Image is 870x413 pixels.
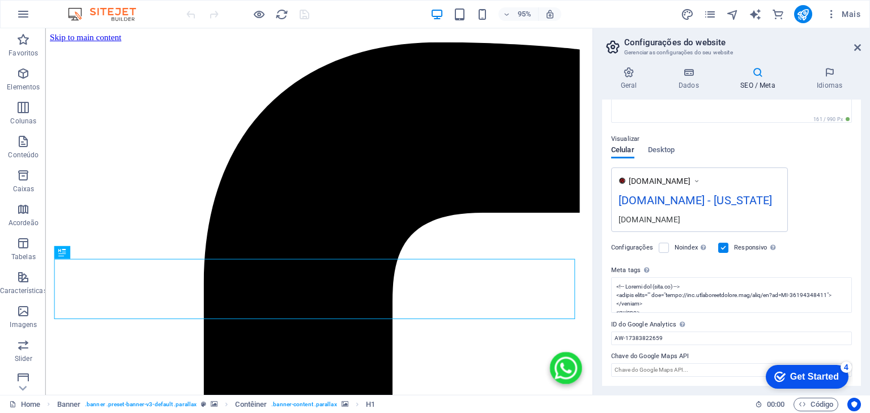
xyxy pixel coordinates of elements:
[611,318,852,332] label: ID do Google Analytics
[703,8,717,21] i: Páginas (Ctrl+Alt+S)
[8,218,39,227] p: Acordeão
[611,332,852,345] input: G-1A2B3C456
[211,401,217,407] i: Este elemento contém um plano de fundo
[498,7,539,21] button: 95%
[57,398,376,411] nav: breadcrumb
[611,241,653,255] label: Configurações
[798,67,861,91] h4: Idiomas
[722,67,799,91] h4: SEO / Meta
[771,7,785,21] button: commerce
[611,264,852,277] label: Meta tags
[624,48,838,58] h3: Gerenciar as configurações do seu website
[611,132,639,146] p: Visualizar
[15,354,32,363] p: Slider
[611,350,852,363] label: Chave do Google Maps API
[11,252,36,261] p: Tabelas
[755,398,785,411] h6: Tempo de sessão
[648,143,675,159] span: Desktop
[275,8,288,21] i: Recarregar página
[749,7,762,21] button: text_generator
[10,320,37,329] p: Imagens
[252,7,266,21] button: Clique aqui para sair do modo de visualização e continuar editando
[611,363,852,377] input: Chave do Google Maps API...
[799,398,833,411] span: Código
[794,5,812,23] button: publish
[619,213,781,225] div: [DOMAIN_NAME]
[271,398,336,411] span: . banner-content .parallax
[9,398,40,411] a: Clique para cancelar a seleção. Clique duas vezes para abrir as Páginas
[749,8,762,21] i: AI Writer
[726,7,740,21] button: navigator
[57,398,81,411] span: Clique para selecionar. Clique duas vezes para editar
[821,5,865,23] button: Mais
[84,2,95,14] div: 4
[366,398,375,411] span: Clique para selecionar. Clique duas vezes para editar
[826,8,860,20] span: Mais
[619,177,626,184] img: SIMBOLOMOTOR-XTCxqcqW6h5KFMLrEJoG9g-M1NfaEk6tgvLM4_E3hkHFg.png
[681,7,694,21] button: design
[675,241,711,255] label: Noindex
[629,175,690,187] span: [DOMAIN_NAME]
[65,7,150,21] img: Editor Logo
[847,398,861,411] button: Usercentrics
[5,5,80,14] a: Skip to main content
[8,49,38,58] p: Favoritos
[201,401,206,407] i: Este elemento é uma predefinição personalizável
[811,115,852,123] span: 161 / 990 Px
[85,398,197,411] span: . banner .preset-banner-v3-default .parallax
[611,143,634,159] span: Celular
[8,150,39,160] p: Conteúdo
[515,7,534,21] h6: 95%
[619,192,781,214] div: [DOMAIN_NAME] - [US_STATE]
[703,7,717,21] button: pages
[342,401,348,407] i: Este elemento contém um plano de fundo
[611,146,675,167] div: Visualizar
[726,8,739,21] i: Navegador
[602,67,660,91] h4: Geral
[9,6,92,29] div: Get Started 4 items remaining, 20% complete
[794,398,838,411] button: Código
[775,400,777,408] span: :
[660,67,722,91] h4: Dados
[13,184,35,193] p: Caixas
[10,117,36,126] p: Colunas
[767,398,784,411] span: 00 00
[681,8,694,21] i: Design (Ctrl+Alt+Y)
[275,7,288,21] button: reload
[235,398,267,411] span: Clique para selecionar. Clique duas vezes para editar
[624,37,861,48] h2: Configurações do website
[33,12,82,23] div: Get Started
[7,83,40,92] p: Elementos
[734,241,779,255] label: Responsivo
